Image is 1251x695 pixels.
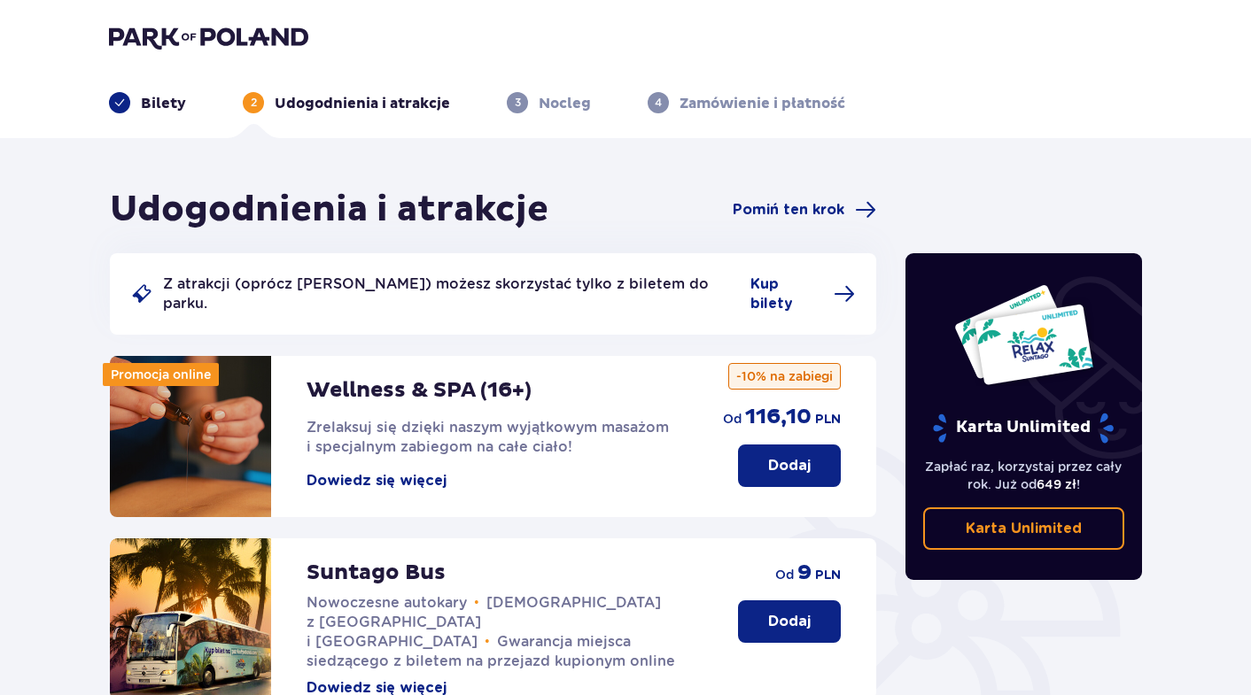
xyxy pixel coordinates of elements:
[307,594,661,650] span: [DEMOGRAPHIC_DATA] z [GEOGRAPHIC_DATA] i [GEOGRAPHIC_DATA]
[307,419,669,455] span: Zrelaksuj się dzięki naszym wyjątkowym masażom i specjalnym zabiegom na całe ciało!
[815,411,841,429] p: PLN
[307,560,446,586] p: Suntago Bus
[750,274,823,313] span: Kup bilety
[745,404,812,430] p: 116,10
[275,94,450,113] p: Udogodnienia i atrakcje
[733,199,876,220] a: Pomiń ten krok
[515,95,521,111] p: 3
[768,456,811,475] p: Dodaj
[109,25,308,50] img: Park of Poland logo
[931,413,1115,444] p: Karta Unlimited
[307,594,467,611] span: Nowoczesne autokary
[738,444,841,487] button: Dodaj
[680,94,845,113] p: Zamówienie i płatność
[815,567,841,584] p: PLN
[775,566,794,583] p: od
[474,594,479,612] span: •
[1037,477,1076,491] span: 649 zł
[797,560,812,586] p: 9
[110,188,548,232] h1: Udogodnienia i atrakcje
[966,519,1082,538] p: Karta Unlimited
[163,274,740,313] p: Z atrakcji (oprócz [PERSON_NAME]) możesz skorzystać tylko z biletem do parku.
[923,507,1125,550] a: Karta Unlimited
[110,356,271,517] img: attraction
[923,458,1125,493] p: Zapłać raz, korzystaj przez cały rok. Już od !
[141,94,186,113] p: Bilety
[485,633,490,651] span: •
[750,274,855,313] a: Kup bilety
[768,612,811,631] p: Dodaj
[655,95,662,111] p: 4
[307,377,532,404] p: Wellness & SPA (16+)
[307,471,447,490] button: Dowiedz się więcej
[738,600,841,643] button: Dodaj
[733,200,844,220] span: Pomiń ten krok
[723,410,742,428] p: od
[728,363,841,390] p: -10% na zabiegi
[251,95,257,111] p: 2
[103,363,219,386] div: Promocja online
[539,94,591,113] p: Nocleg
